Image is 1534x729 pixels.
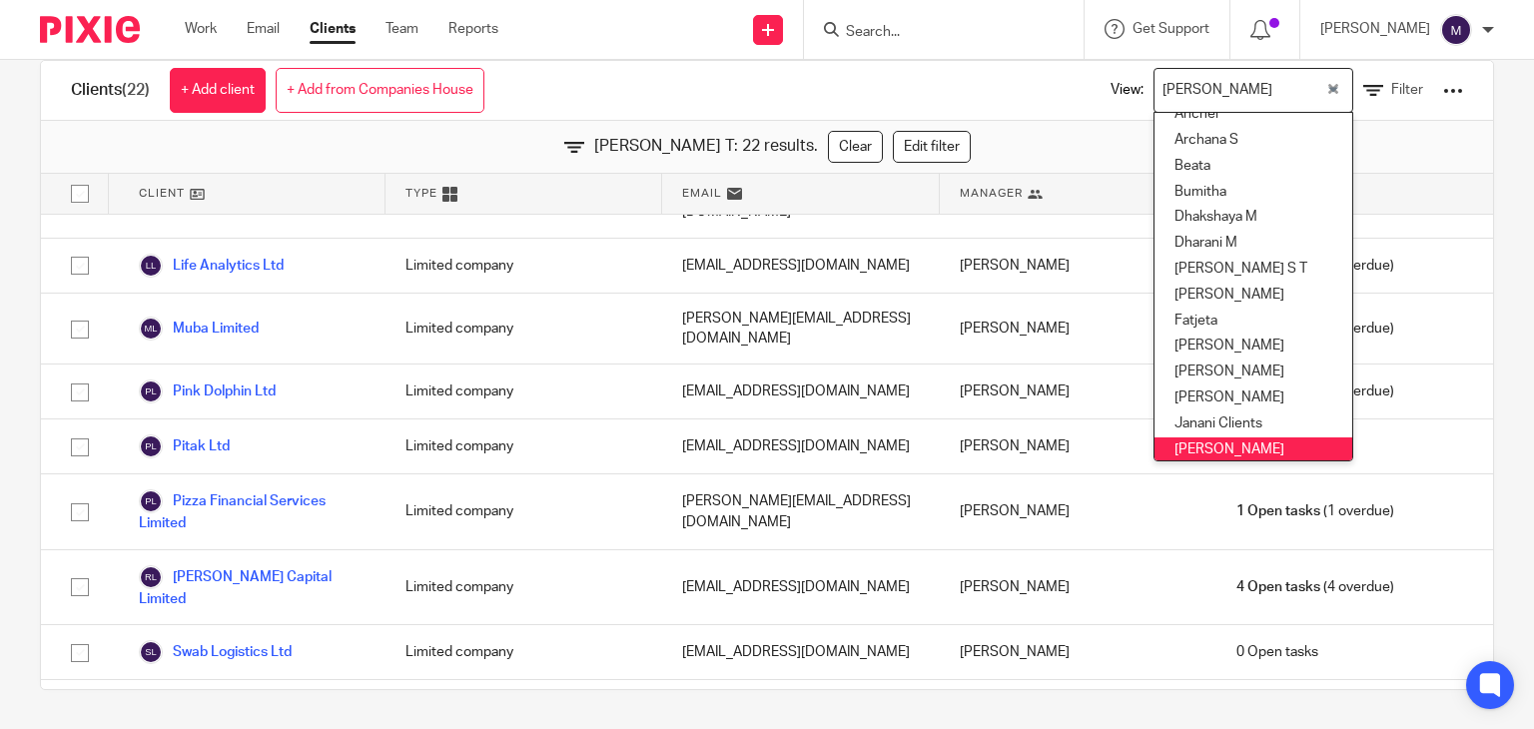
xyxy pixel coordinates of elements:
[139,489,163,513] img: svg%3E
[828,131,883,163] a: Clear
[940,364,1216,418] div: [PERSON_NAME]
[1320,19,1430,39] p: [PERSON_NAME]
[170,68,266,113] a: + Add client
[139,379,276,403] a: Pink Dolphin Ltd
[139,317,163,341] img: svg%3E
[1328,83,1338,99] button: Clear Selected
[1236,642,1318,662] span: 0 Open tasks
[1391,83,1423,97] span: Filter
[594,135,818,158] span: [PERSON_NAME] T: 22 results.
[940,419,1216,473] div: [PERSON_NAME]
[960,185,1023,202] span: Manager
[682,185,722,202] span: Email
[940,239,1216,293] div: [PERSON_NAME]
[1158,73,1277,108] span: [PERSON_NAME]
[61,175,99,213] input: Select all
[940,625,1216,679] div: [PERSON_NAME]
[1081,61,1463,120] div: View:
[385,474,662,548] div: Limited company
[139,254,284,278] a: Life Analytics Ltd
[1133,22,1209,36] span: Get Support
[40,16,140,43] img: Pixie
[940,550,1216,624] div: [PERSON_NAME]
[1236,501,1320,521] span: 1 Open tasks
[662,419,939,473] div: [EMAIL_ADDRESS][DOMAIN_NAME]
[385,19,418,39] a: Team
[139,379,163,403] img: svg%3E
[385,294,662,364] div: Limited company
[122,82,150,98] span: (22)
[139,489,366,533] a: Pizza Financial Services Limited
[1279,73,1323,108] input: Search for option
[405,185,437,202] span: Type
[139,640,292,664] a: Swab Logistics Ltd
[139,185,185,202] span: Client
[1236,256,1320,276] span: 3 Open tasks
[662,364,939,418] div: [EMAIL_ADDRESS][DOMAIN_NAME]
[71,80,150,101] h1: Clients
[139,254,163,278] img: svg%3E
[662,294,939,364] div: [PERSON_NAME][EMAIL_ADDRESS][DOMAIN_NAME]
[276,68,484,113] a: + Add from Companies House
[662,239,939,293] div: [EMAIL_ADDRESS][DOMAIN_NAME]
[139,565,163,589] img: svg%3E
[844,24,1024,42] input: Search
[1153,68,1353,113] div: Search for option
[385,550,662,624] div: Limited company
[385,364,662,418] div: Limited company
[139,317,259,341] a: Muba Limited
[310,19,356,39] a: Clients
[940,294,1216,364] div: [PERSON_NAME]
[139,434,163,458] img: svg%3E
[1236,319,1394,339] span: (2 overdue)
[185,19,217,39] a: Work
[139,640,163,664] img: svg%3E
[1236,381,1320,401] span: 2 Open tasks
[448,19,498,39] a: Reports
[662,625,939,679] div: [EMAIL_ADDRESS][DOMAIN_NAME]
[139,434,230,458] a: Pitak Ltd
[1236,256,1394,276] span: (3 overdue)
[940,474,1216,548] div: [PERSON_NAME]
[1236,185,1324,202] span: Task Status
[139,565,366,609] a: [PERSON_NAME] Capital Limited
[893,131,971,163] a: Edit filter
[385,239,662,293] div: Limited company
[1236,381,1394,401] span: (2 overdue)
[1440,14,1472,46] img: svg%3E
[1236,577,1394,597] span: (4 overdue)
[1236,501,1394,521] span: (1 overdue)
[247,19,280,39] a: Email
[385,419,662,473] div: Limited company
[662,474,939,548] div: [PERSON_NAME][EMAIL_ADDRESS][DOMAIN_NAME]
[385,625,662,679] div: Limited company
[1236,436,1318,456] span: 0 Open tasks
[1236,319,1320,339] span: 2 Open tasks
[1236,577,1320,597] span: 4 Open tasks
[662,550,939,624] div: [EMAIL_ADDRESS][DOMAIN_NAME]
